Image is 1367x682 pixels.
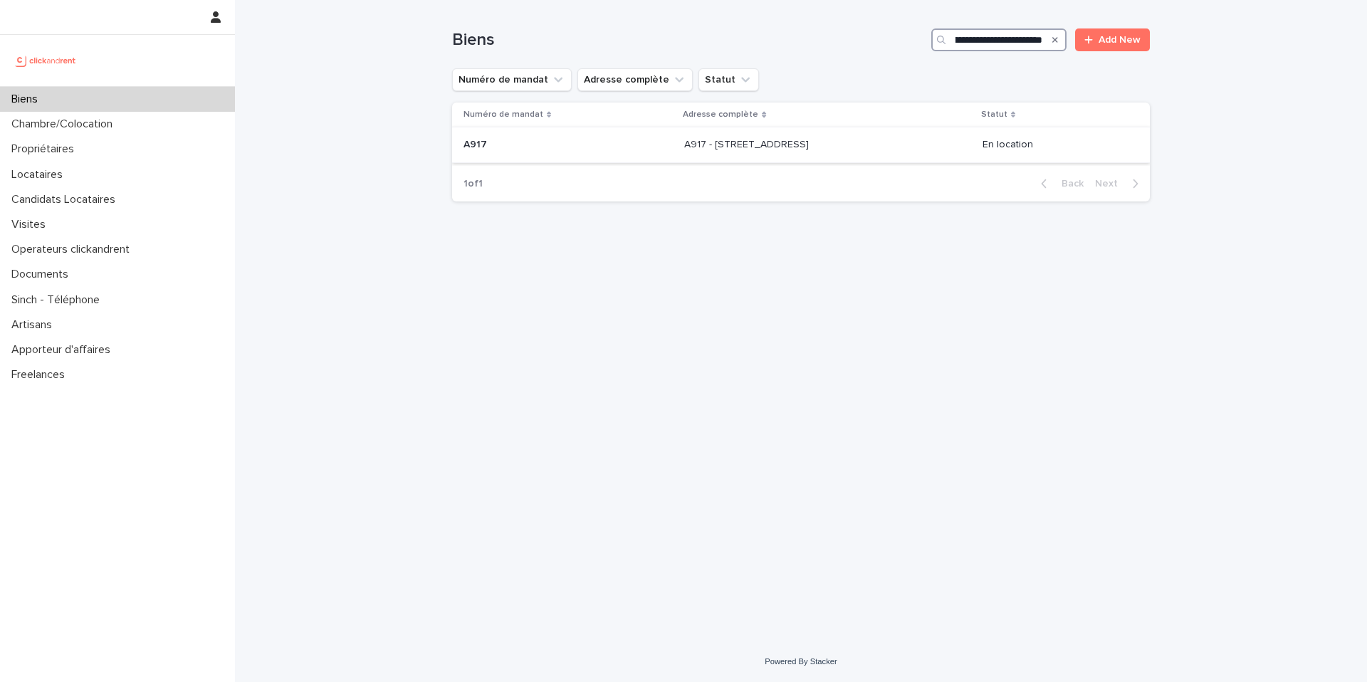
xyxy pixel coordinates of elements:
[6,243,141,256] p: Operateurs clickandrent
[6,318,63,332] p: Artisans
[11,46,80,75] img: UCB0brd3T0yccxBKYDjQ
[452,30,926,51] h1: Biens
[6,93,49,106] p: Biens
[983,139,1127,151] p: En location
[684,136,812,151] p: A917 - [STREET_ADDRESS]
[463,136,490,151] p: A917
[931,28,1067,51] input: Search
[698,68,759,91] button: Statut
[6,368,76,382] p: Freelances
[1095,179,1126,189] span: Next
[6,142,85,156] p: Propriétaires
[6,293,111,307] p: Sinch - Téléphone
[981,107,1007,122] p: Statut
[1075,28,1150,51] a: Add New
[6,218,57,231] p: Visites
[6,193,127,206] p: Candidats Locataires
[463,107,543,122] p: Numéro de mandat
[1053,179,1084,189] span: Back
[6,117,124,131] p: Chambre/Colocation
[6,343,122,357] p: Apporteur d'affaires
[452,68,572,91] button: Numéro de mandat
[765,657,837,666] a: Powered By Stacker
[1089,177,1150,190] button: Next
[6,168,74,182] p: Locataires
[1099,35,1141,45] span: Add New
[577,68,693,91] button: Adresse complète
[452,167,494,201] p: 1 of 1
[683,107,758,122] p: Adresse complète
[1030,177,1089,190] button: Back
[6,268,80,281] p: Documents
[452,127,1150,163] tr: A917A917 A917 - [STREET_ADDRESS]A917 - [STREET_ADDRESS] En location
